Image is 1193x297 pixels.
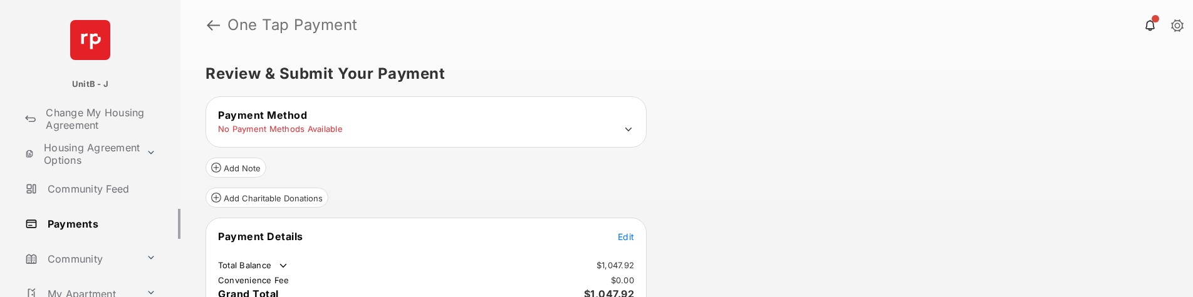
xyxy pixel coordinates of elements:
a: Change My Housing Agreement [20,104,180,134]
td: No Payment Methods Available [217,123,343,134]
span: Payment Details [218,230,303,243]
td: Total Balance [217,259,289,272]
td: $0.00 [610,274,635,286]
td: Convenience Fee [217,274,290,286]
a: Community [20,244,141,274]
a: Housing Agreement Options [20,139,141,169]
button: Add Note [206,158,266,178]
button: Edit [618,230,634,243]
strong: One Tap Payment [227,18,358,33]
a: Community Feed [20,174,180,204]
img: svg+xml;base64,PHN2ZyB4bWxucz0iaHR0cDovL3d3dy53My5vcmcvMjAwMC9zdmciIHdpZHRoPSI2NCIgaGVpZ2h0PSI2NC... [70,20,110,60]
p: UnitB - J [72,78,108,91]
span: Edit [618,231,634,242]
a: Payments [20,209,180,239]
span: Payment Method [218,109,307,121]
td: $1,047.92 [596,259,635,271]
h5: Review & Submit Your Payment [206,66,1158,81]
button: Add Charitable Donations [206,188,328,208]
